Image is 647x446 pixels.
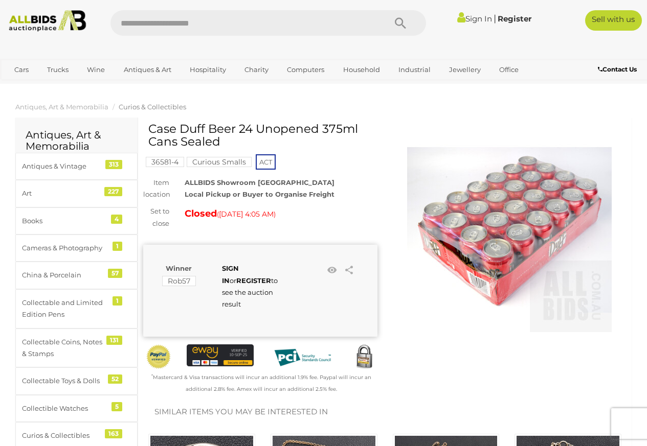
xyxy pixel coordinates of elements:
[162,276,196,286] mark: Rob57
[15,234,138,262] a: Cameras & Photography 1
[493,61,525,78] a: Office
[146,158,184,166] a: 36581-4
[136,205,177,229] div: Set to close
[15,395,138,422] a: Collectible Watches 5
[219,209,274,219] span: [DATE] 4:05 AM
[407,128,612,332] img: Case Duff Beer 24 Unopened 375ml Cans Sealed
[166,264,192,272] b: Winner
[187,344,254,367] img: eWAY Payment Gateway
[117,61,178,78] a: Antiques & Art
[22,242,106,254] div: Cameras & Photography
[113,296,122,306] div: 1
[15,153,138,180] a: Antiques & Vintage 313
[15,262,138,289] a: China & Porcelain 57
[119,103,186,111] a: Curios & Collectibles
[238,61,275,78] a: Charity
[26,129,127,152] h2: Antiques, Art & Memorabilia
[148,123,375,149] h1: Case Duff Beer 24 Unopened 375ml Cans Sealed
[15,367,138,394] a: Collectable Toys & Dolls 52
[15,180,138,207] a: Art 227
[106,336,122,345] div: 131
[40,61,75,78] a: Trucks
[22,403,106,414] div: Collectible Watches
[187,158,252,166] a: Curious Smalls
[22,187,106,199] div: Art
[108,374,122,384] div: 52
[351,344,377,370] img: Secured by Rapid SSL
[22,269,106,281] div: China & Porcelain
[585,10,642,31] a: Sell with us
[337,61,387,78] a: Household
[113,242,122,251] div: 1
[222,264,239,284] a: SIGN IN
[442,61,487,78] a: Jewellery
[256,154,276,170] span: ACT
[146,344,171,369] img: Official PayPal Seal
[80,61,111,78] a: Wine
[105,160,122,169] div: 313
[269,344,336,371] img: PCI DSS compliant
[105,429,122,438] div: 163
[324,263,340,278] li: Watch this item
[236,276,271,285] a: REGISTER
[5,10,90,32] img: Allbids.com.au
[392,61,437,78] a: Industrial
[185,208,217,219] strong: Closed
[111,215,122,224] div: 4
[22,375,106,387] div: Collectable Toys & Dolls
[108,269,122,278] div: 57
[22,297,106,321] div: Collectable and Limited Edition Pens
[47,78,133,95] a: [GEOGRAPHIC_DATA]
[598,65,637,73] b: Contact Us
[22,215,106,227] div: Books
[187,157,252,167] mark: Curious Smalls
[598,64,639,75] a: Contact Us
[183,61,233,78] a: Hospitality
[22,336,106,360] div: Collectable Coins, Notes & Stamps
[217,210,276,218] span: ( )
[22,430,106,441] div: Curios & Collectibles
[185,190,334,198] strong: Local Pickup or Buyer to Organise Freight
[498,14,531,24] a: Register
[375,10,426,36] button: Search
[15,289,138,328] a: Collectable and Limited Edition Pens 1
[494,13,496,24] span: |
[457,14,492,24] a: Sign In
[15,328,138,368] a: Collectable Coins, Notes & Stamps 131
[146,157,184,167] mark: 36581-4
[22,160,106,172] div: Antiques & Vintage
[8,78,42,95] a: Sports
[15,207,138,234] a: Books 4
[222,264,278,308] span: or to see the auction result
[136,177,177,201] div: Item location
[280,61,331,78] a: Computers
[15,103,108,111] a: Antiques, Art & Memorabilia
[151,374,371,392] small: Mastercard & Visa transactions will incur an additional 1.9% fee. Paypal will incur an additional...
[154,408,615,416] h2: Similar items you may be interested in
[8,61,35,78] a: Cars
[185,178,334,186] strong: ALLBIDS Showroom [GEOGRAPHIC_DATA]
[111,402,122,411] div: 5
[104,187,122,196] div: 227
